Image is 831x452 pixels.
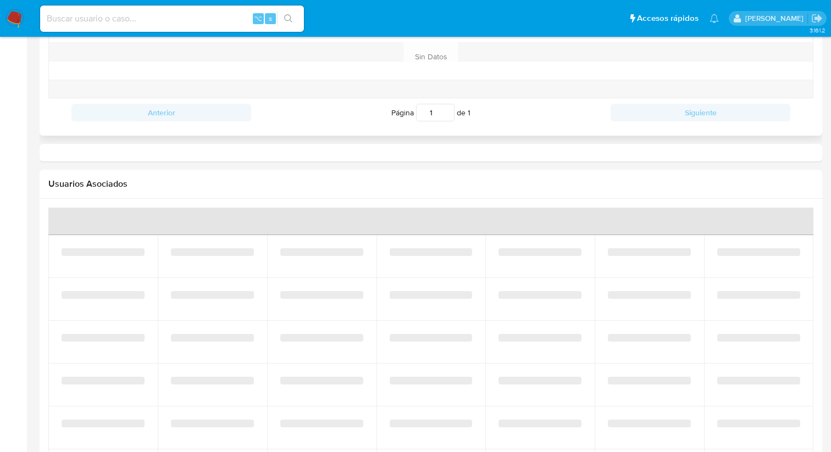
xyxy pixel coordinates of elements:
span: Página de [391,104,470,121]
span: 1 [468,107,470,118]
button: Siguiente [611,104,790,121]
button: Anterior [71,104,251,121]
span: 3.161.2 [810,26,826,35]
h2: Usuarios Asociados [48,178,813,189]
button: search-icon [277,11,300,26]
span: Accesos rápidos [637,13,699,24]
span: ⌥ [254,13,262,24]
a: Notificaciones [710,14,719,23]
input: Buscar usuario o caso... [40,12,304,26]
a: Salir [811,13,823,24]
p: adriana.camarilloduran@mercadolibre.com.mx [745,13,807,24]
span: s [269,13,272,24]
